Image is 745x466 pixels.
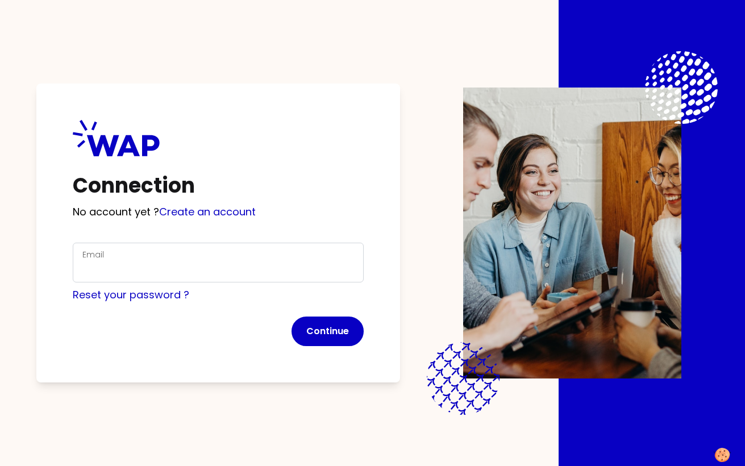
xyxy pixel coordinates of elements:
a: Reset your password ? [73,288,189,302]
h1: Connection [73,174,364,197]
button: Continue [292,317,364,346]
p: No account yet ? [73,204,364,220]
a: Create an account [159,205,256,219]
label: Email [82,249,104,260]
img: Description [463,88,681,378]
